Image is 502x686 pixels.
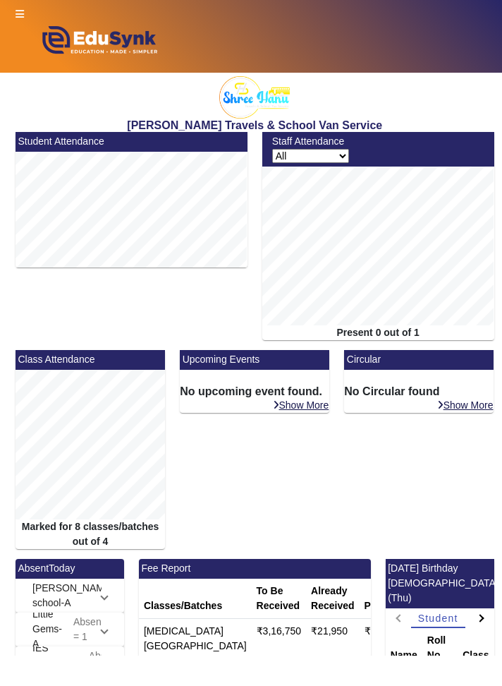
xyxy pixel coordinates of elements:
[16,22,181,66] img: edusynk-logo.png
[73,607,104,651] mat-panel-description: Absent = 1
[32,581,114,610] mat-panel-title: [PERSON_NAME] school-A
[139,559,371,579] mat-card-header: Fee Report
[219,76,290,119] img: 2bec4155-9170-49cd-8f97-544ef27826c4
[180,350,329,370] mat-card-header: Upcoming Events
[262,325,494,340] div: Present 0 out of 1
[386,559,494,608] mat-card-header: [DATE] Birthday [DEMOGRAPHIC_DATA] (Thu)
[139,579,252,619] th: Classes/Batches
[16,559,124,579] mat-card-header: AbsentToday
[306,579,359,619] th: Already Received
[32,607,62,651] mat-panel-title: Little Gems-A
[16,579,124,613] mat-expansion-panel-header: [PERSON_NAME] school-A
[252,618,307,658] td: ₹3,16,750
[458,628,494,668] th: Class
[16,613,124,646] mat-expansion-panel-header: Little Gems-AAbsent = 1
[360,579,415,619] th: Pending
[16,519,165,549] div: Marked for 8 classes/batches out of 4
[8,119,502,132] h2: [PERSON_NAME] Travels & School Van Service
[16,350,165,370] mat-card-header: Class Attendance
[16,646,124,680] mat-expansion-panel-header: IES SCHOOL-AAbsent = 3
[386,628,422,668] th: Name
[272,399,330,411] a: Show More
[360,618,415,658] td: ₹2,94,800
[180,385,329,398] h6: No upcoming event found.
[344,350,494,370] mat-card-header: Circular
[264,134,443,149] div: Staff Attendance
[306,618,359,658] td: ₹21,950
[418,613,458,623] span: Student
[436,399,494,411] a: Show More
[16,132,247,152] mat-card-header: Student Attendance
[139,618,252,658] td: [MEDICAL_DATA][GEOGRAPHIC_DATA]
[422,628,458,668] th: Roll No.
[252,579,307,619] th: To Be Received
[344,385,494,398] h6: No Circular found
